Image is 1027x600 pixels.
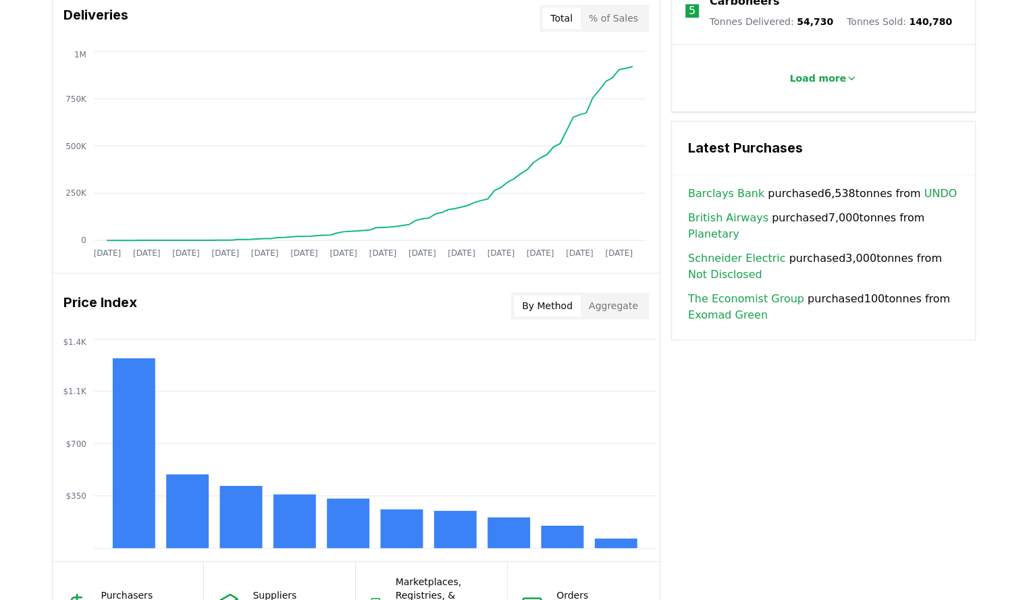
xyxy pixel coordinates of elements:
p: 5 [689,3,695,19]
tspan: $700 [65,439,86,448]
tspan: [DATE] [172,248,200,257]
tspan: [DATE] [566,248,594,257]
button: % of Sales [581,7,646,29]
tspan: [DATE] [93,248,121,257]
a: Planetary [688,226,739,242]
tspan: [DATE] [290,248,318,257]
tspan: [DATE] [487,248,515,257]
tspan: [DATE] [330,248,357,257]
span: purchased 100 tonnes from [688,291,959,323]
tspan: [DATE] [605,248,633,257]
h3: Deliveries [63,5,128,32]
button: Load more [779,65,868,92]
span: purchased 7,000 tonnes from [688,210,959,242]
tspan: [DATE] [527,248,554,257]
span: 54,730 [797,16,833,27]
tspan: $1.4K [63,337,87,346]
span: 140,780 [909,16,952,27]
tspan: 0 [81,236,86,245]
button: Aggregate [581,295,646,317]
button: Total [542,7,581,29]
p: Tonnes Delivered : [710,15,833,28]
h3: Price Index [63,292,137,319]
a: UNDO [924,186,957,202]
tspan: 250K [65,188,87,198]
span: purchased 3,000 tonnes from [688,250,959,283]
tspan: $350 [65,491,86,501]
a: Barclays Bank [688,186,764,202]
tspan: $1.1K [63,387,87,396]
tspan: 750K [65,94,87,103]
a: Schneider Electric [688,250,785,267]
p: Tonnes Sold : [847,15,952,28]
tspan: 500K [65,141,87,151]
tspan: [DATE] [409,248,436,257]
a: The Economist Group [688,291,804,307]
a: Not Disclosed [688,267,762,283]
button: By Method [514,295,581,317]
span: purchased 6,538 tonnes from [688,186,957,202]
h3: Latest Purchases [688,138,959,158]
tspan: [DATE] [369,248,396,257]
tspan: [DATE] [211,248,239,257]
tspan: [DATE] [132,248,160,257]
tspan: 1M [74,49,86,59]
p: Load more [789,72,846,85]
tspan: [DATE] [448,248,475,257]
tspan: [DATE] [251,248,278,257]
a: British Airways [688,210,768,226]
a: Exomad Green [688,307,768,323]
